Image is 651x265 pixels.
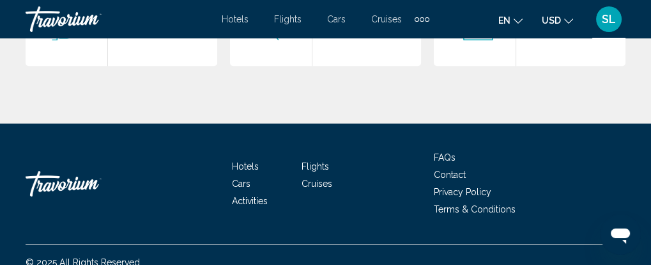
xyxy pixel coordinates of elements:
[600,214,641,255] iframe: Button to launch messaging window
[232,179,250,189] a: Cars
[371,14,402,24] a: Cruises
[415,9,429,29] button: Extra navigation items
[232,196,268,206] a: Activities
[434,204,516,214] a: Terms & Conditions
[327,14,346,24] a: Cars
[302,179,332,189] a: Cruises
[592,6,625,33] button: User Menu
[498,15,510,26] span: en
[434,170,466,180] a: Contact
[222,14,249,24] a: Hotels
[434,152,456,163] a: FAQs
[26,165,153,203] a: Travorium
[542,15,561,26] span: USD
[232,161,259,172] a: Hotels
[302,161,329,172] a: Flights
[602,13,616,26] span: SL
[434,187,491,197] a: Privacy Policy
[542,11,573,29] button: Change currency
[498,11,523,29] button: Change language
[274,14,302,24] a: Flights
[26,6,209,32] a: Travorium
